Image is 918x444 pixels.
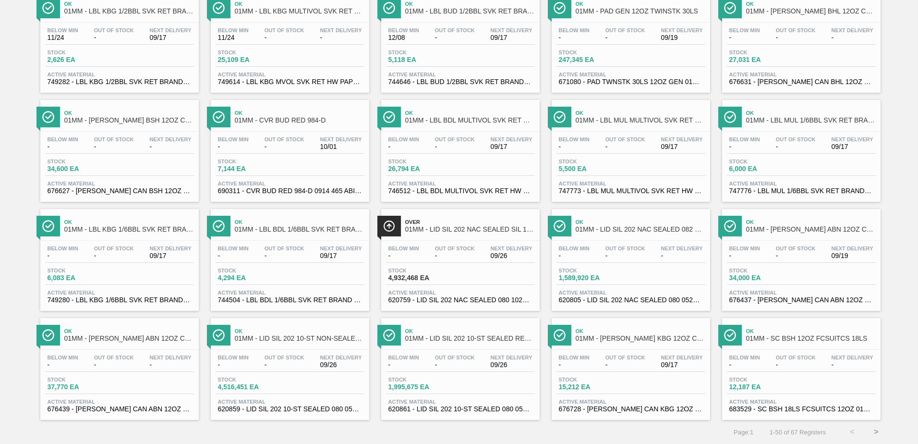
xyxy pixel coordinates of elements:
span: Active Material [559,72,703,77]
span: 4,932,468 EA [388,274,456,282]
span: Next Delivery [491,355,532,360]
span: Stock [218,49,285,55]
span: - [150,361,192,369]
span: - [320,34,362,41]
span: Next Delivery [661,246,703,251]
span: Below Min [559,27,590,33]
span: 744504 - LBL BDL 1/6BBL SVK RET BRAND PPS 1215 #4 [218,296,362,304]
span: 01MM - LBL KBG 1/6BBL SVK RET BRAND PPS #4 [64,226,194,233]
img: Ícone [724,2,736,14]
span: Below Min [559,246,590,251]
span: Out Of Stock [776,246,816,251]
a: ÍconeOk01MM - [PERSON_NAME] ABN 12OZ CAN TWNSTK 30/12 CAN AQUEOUSBelow Min-Out Of Stock-Next Deli... [33,311,204,420]
span: Stock [48,49,115,55]
span: 6,000 EA [729,165,797,173]
span: Ok [235,1,364,7]
span: Out Of Stock [94,27,134,33]
span: Next Delivery [150,136,192,142]
a: ÍconeOk01MM - LBL MUL MULTIVOL SVK RET HW PPS #3 5.0%Below Min-Out Of Stock-Next Delivery09/17Sto... [544,93,715,202]
span: 747773 - LBL MUL MULTIVOL SVK RET HW 5.0% PPS 022 [559,187,703,195]
span: Out Of Stock [435,27,475,33]
span: Out Of Stock [265,246,304,251]
span: Next Delivery [320,27,362,33]
span: 5,500 EA [559,165,626,173]
span: 26,794 EA [388,165,456,173]
span: Ok [64,110,194,116]
span: Active Material [218,72,362,77]
span: 12,187 EA [729,383,797,391]
span: Ok [746,219,876,225]
span: Next Delivery [150,246,192,251]
span: 01MM - LBL MUL 1/6BBL SVK RET BRAND PPS #4 [746,117,876,124]
span: - [729,143,760,150]
span: - [729,252,760,259]
span: Stock [388,377,456,382]
span: 4,516,451 EA [218,383,285,391]
span: 34,000 EA [729,274,797,282]
span: - [218,361,249,369]
span: 10/01 [320,143,362,150]
span: - [605,252,645,259]
span: Ok [576,1,705,7]
span: - [150,143,192,150]
span: Stock [559,159,626,164]
span: Next Delivery [832,136,873,142]
a: ÍconeOk01MM - LBL BDL 1/6BBL SVK RET BRAND PPS #4Below Min-Out Of Stock-Next Delivery09/17Stock4,... [204,202,374,311]
span: Out Of Stock [265,136,304,142]
a: ÍconeOk01MM - LID SIL 202 10-ST SEALED RED DIBelow Min-Out Of Stock-Next Delivery09/26Stock1,995,... [374,311,544,420]
span: Out Of Stock [605,27,645,33]
span: Active Material [48,72,192,77]
span: 15,212 EA [559,383,626,391]
span: Active Material [729,181,873,186]
span: Stock [729,49,797,55]
span: - [265,361,304,369]
span: 12/08 [388,34,419,41]
span: 1 - 50 of 67 Registers [768,429,826,436]
span: 744646 - LBL BUD 1/2BBL SVK RET BRAND 5.0% PAPER [388,78,532,86]
a: ÍconeOk01MM - [PERSON_NAME] KBG 12OZ CAN CAN PK 12/12 CANBelow Min-Out Of Stock-Next Delivery09/1... [544,311,715,420]
span: - [94,361,134,369]
span: Ok [405,110,535,116]
span: Out Of Stock [776,355,816,360]
span: Next Delivery [832,355,873,360]
span: Next Delivery [491,136,532,142]
span: Active Material [559,399,703,405]
span: 676437 - CARR CAN ABN 12OZ CAN PK 15/12 CAN 0522 [729,296,873,304]
span: 11/24 [48,34,78,41]
span: 676631 - CARR CAN BHL 12OZ CAN PK 12/12 CAN 0123 [729,78,873,86]
span: 01MM - PAD GEN 12OZ TWINSTK 30LS [576,8,705,15]
span: Stock [218,377,285,382]
span: 09/17 [832,143,873,150]
span: 676728 - CARR CAN KBG 12OZ CAN PK 12/12 CAN 0723 [559,406,703,413]
span: - [776,34,816,41]
img: Ícone [213,111,225,123]
span: 4,294 EA [218,274,285,282]
span: Active Material [559,181,703,186]
span: Active Material [729,72,873,77]
span: - [265,143,304,150]
span: Ok [746,110,876,116]
span: 7,144 EA [218,165,285,173]
span: Active Material [388,72,532,77]
span: Stock [388,268,456,273]
span: Next Delivery [661,355,703,360]
span: 01MM - CVR BUD RED 984-D [235,117,364,124]
span: Below Min [559,355,590,360]
span: Ok [405,328,535,334]
span: 09/26 [491,361,532,369]
img: Ícone [213,329,225,341]
span: Next Delivery [832,246,873,251]
span: 620861 - LID SIL 202 10-ST SEALED 080 0523 RED DI [388,406,532,413]
span: 09/17 [150,252,192,259]
img: Ícone [554,111,566,123]
span: 01MM - CARR ABN 12OZ CAN CAN PK 15/12 CAN AQUEOUS COATING [746,226,876,233]
span: - [605,361,645,369]
span: Below Min [388,27,419,33]
span: Active Material [729,399,873,405]
span: Out Of Stock [265,27,304,33]
img: Ícone [42,329,54,341]
a: ÍconeOk01MM - CVR BUD RED 984-DBelow Min-Out Of Stock-Next Delivery10/01Stock7,144 EAActive Mater... [204,93,374,202]
span: - [559,252,590,259]
span: Page : 1 [734,429,753,436]
span: - [94,252,134,259]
